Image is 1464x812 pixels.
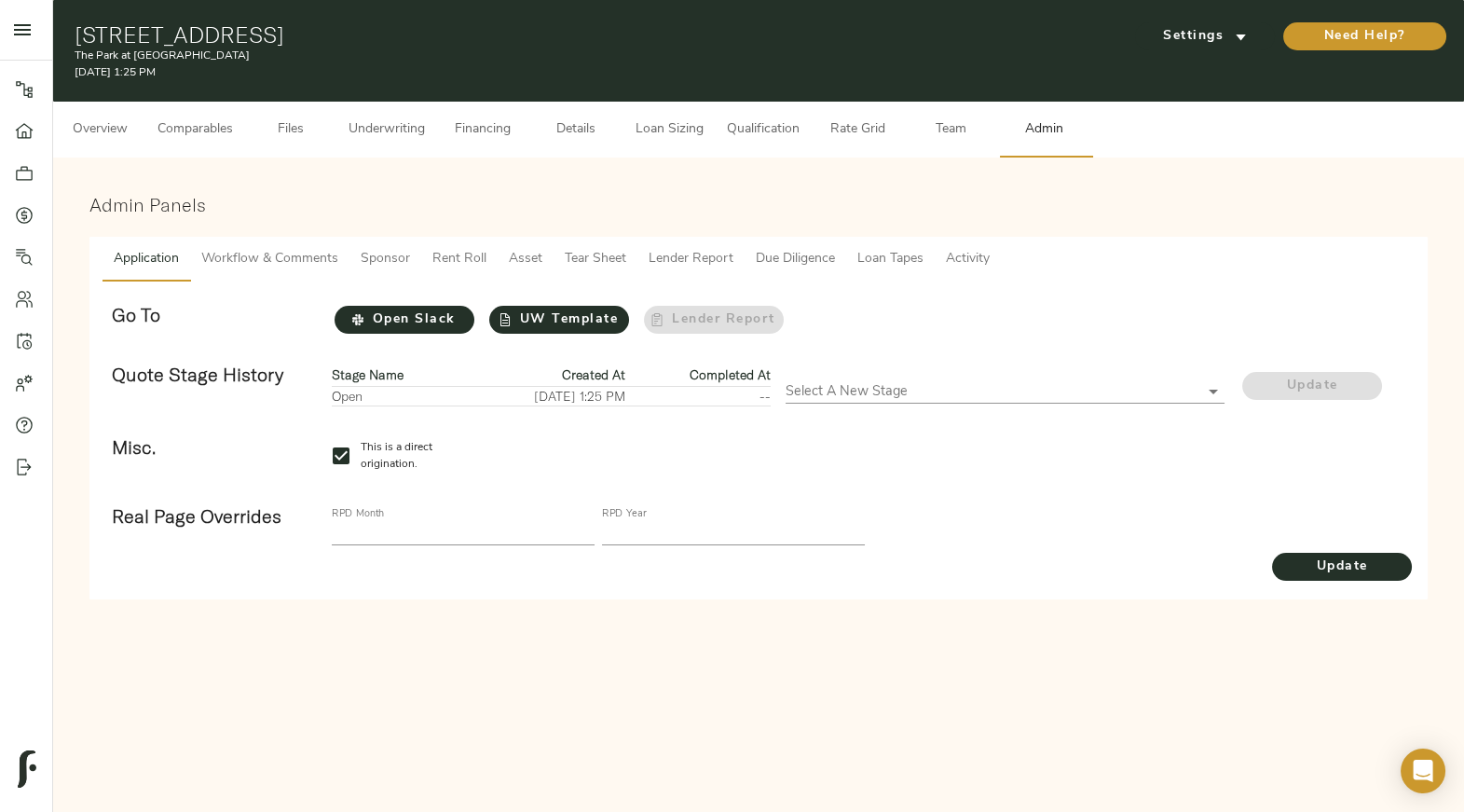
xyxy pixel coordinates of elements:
strong: Stage Name [332,366,404,383]
span: Admin [1008,118,1079,142]
p: [DATE] 1:25 PM [75,64,987,81]
td: Open [332,386,460,406]
p: The Park at [GEOGRAPHIC_DATA] [75,48,987,64]
label: RPD Year [602,509,646,519]
span: Due Diligence [756,248,835,271]
td: [DATE] 1:25 PM [461,386,625,406]
div: Open Intercom Messenger [1401,749,1445,793]
span: Comparables [157,118,233,142]
span: Team [915,118,986,142]
span: Sponsor [361,248,410,271]
h3: Admin Panels [89,194,1429,215]
strong: Go To [112,303,160,326]
span: Settings [1154,25,1256,48]
span: This is a direct origination. [361,439,484,473]
strong: Real Page Overrides [112,504,281,528]
a: UW Template [489,306,629,334]
span: Workflow & Comments [201,248,338,271]
span: Update [1272,556,1412,579]
strong: Misc. [112,435,156,459]
span: Overview [64,118,135,142]
span: Activity [946,248,990,271]
span: Details [540,118,611,142]
span: Tear Sheet [565,248,626,271]
button: Need Help? [1283,22,1446,50]
span: Application [114,248,179,271]
span: Lender Report [649,248,733,271]
span: Qualification [727,118,800,142]
strong: Completed At [690,366,771,383]
span: UW Template [489,309,629,332]
span: Loan Tapes [857,248,924,271]
span: Rent Roll [432,248,486,271]
button: Settings [1135,22,1275,50]
span: Open Slack [335,309,474,332]
label: RPD Month [332,509,384,519]
span: Financing [447,118,518,142]
button: Update [1272,553,1412,581]
td: -- [625,386,771,406]
strong: Created At [562,366,625,383]
span: Loan Sizing [634,118,705,142]
span: Underwriting [349,118,425,142]
strong: Quote Stage History [112,363,283,386]
span: Need Help? [1302,25,1428,48]
span: Asset [509,248,542,271]
h1: [STREET_ADDRESS] [75,21,987,48]
span: Rate Grid [822,118,893,142]
button: Open Slack [335,306,474,334]
span: Files [255,118,326,142]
